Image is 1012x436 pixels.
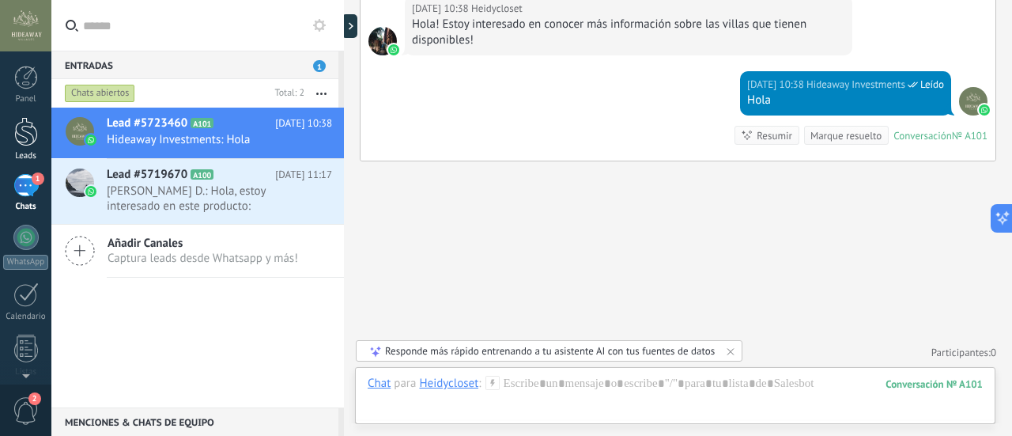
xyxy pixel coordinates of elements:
button: Más [304,79,338,108]
div: Responde más rápido entrenando a tu asistente AI con tus fuentes de datos [385,344,715,358]
img: waba.svg [85,186,96,197]
span: Hideaway Investments [959,87,987,116]
span: para [394,376,416,392]
span: 2 [28,392,41,405]
div: Conversación [893,129,952,142]
span: Añadir Canales [108,236,298,251]
div: Menciones & Chats de equipo [51,408,338,436]
div: Entradas [51,51,338,79]
div: Chats [3,202,49,212]
span: Heidycloset [368,27,397,55]
div: Panel [3,94,49,104]
div: Heidycloset [419,376,478,390]
div: Total: 2 [269,85,304,101]
span: 1 [32,173,44,185]
div: 101 [885,377,983,391]
span: [DATE] 11:17 [275,167,332,183]
span: 0 [991,346,996,359]
span: A100 [191,169,213,180]
span: Hideaway Investments: Hola [107,132,302,147]
div: Hola! Estoy interesado en conocer más información sobre las villas que tienen disponibles! [412,17,845,48]
span: Lead #5719670 [107,167,187,183]
div: WhatsApp [3,255,48,270]
div: Resumir [757,128,792,143]
span: [DATE] 10:38 [275,116,332,131]
span: Heidycloset [471,1,523,17]
a: Lead #5719670 A100 [DATE] 11:17 [PERSON_NAME] D.: Hola, estoy interesado en este producto: [PERSO... [51,159,344,224]
img: waba.svg [85,135,96,146]
span: A101 [191,118,213,128]
img: waba.svg [979,104,990,116]
img: waba.svg [388,44,399,55]
div: Marque resuelto [810,128,882,143]
div: Hola [747,93,944,108]
a: Participantes:0 [931,346,996,359]
div: Leads [3,151,49,161]
span: : [478,376,481,392]
span: Leído [920,77,944,93]
a: Lead #5723460 A101 [DATE] 10:38 Hideaway Investments: Hola [51,108,344,158]
span: Hideaway Investments (Oficina de Venta) [806,77,905,93]
div: Calendario [3,312,49,322]
div: № A101 [952,129,987,142]
span: [PERSON_NAME] D.: Hola, estoy interesado en este producto: [PERSON_NAME][GEOGRAPHIC_DATA] ideal p... [107,184,302,214]
div: [DATE] 10:38 [412,1,471,17]
span: Lead #5723460 [107,116,187,131]
div: Mostrar [342,14,357,38]
div: [DATE] 10:38 [747,77,806,93]
div: Chats abiertos [65,84,135,103]
span: Captura leads desde Whatsapp y más! [108,251,298,266]
span: 1 [313,60,326,72]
